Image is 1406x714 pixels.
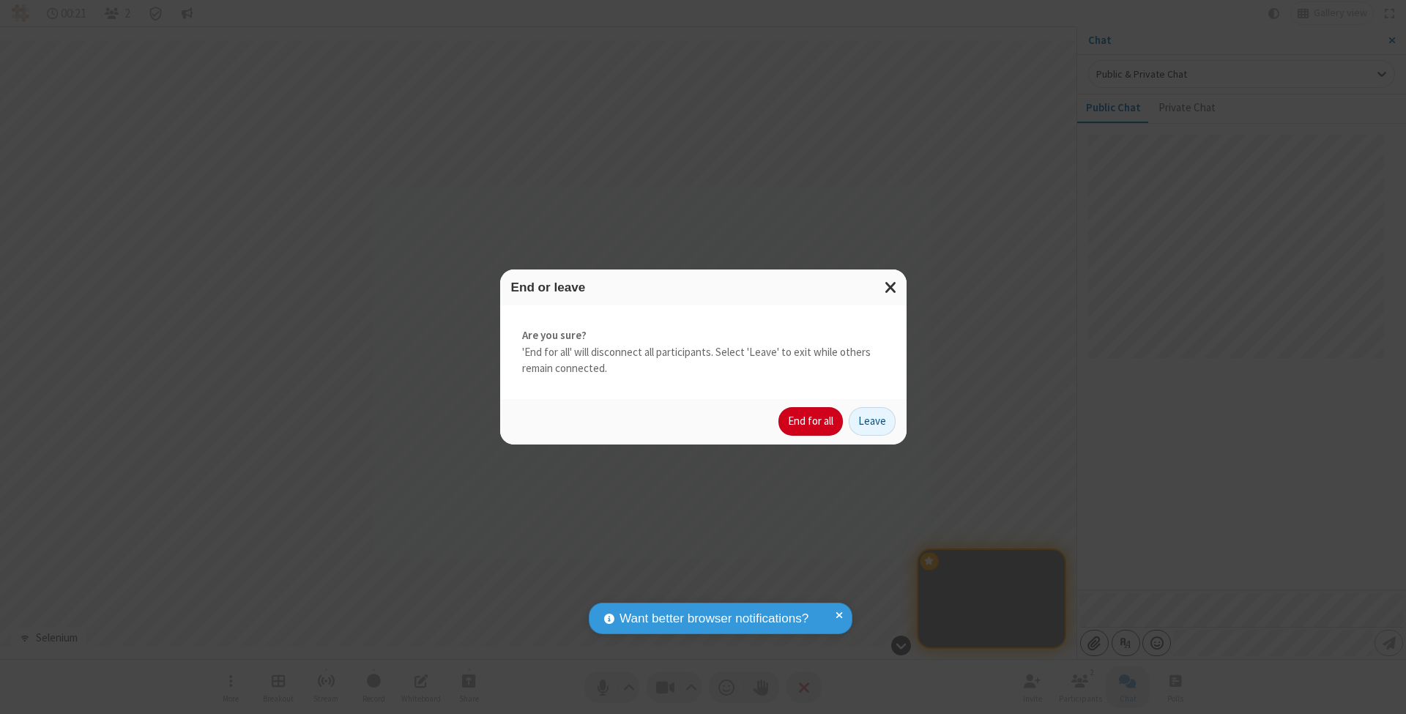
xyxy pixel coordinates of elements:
button: Leave [849,407,896,436]
button: End for all [778,407,843,436]
div: 'End for all' will disconnect all participants. Select 'Leave' to exit while others remain connec... [500,305,907,399]
span: Want better browser notifications? [620,609,808,628]
button: Close modal [876,269,907,305]
strong: Are you sure? [522,327,885,344]
h3: End or leave [511,280,896,294]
